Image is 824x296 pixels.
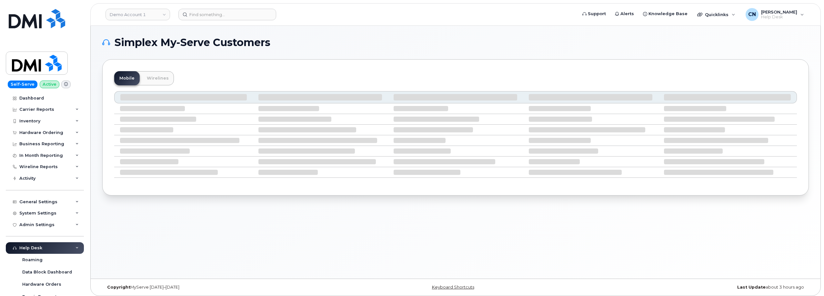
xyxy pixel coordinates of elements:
[737,285,766,290] strong: Last Update
[432,285,474,290] a: Keyboard Shortcuts
[573,285,809,290] div: about 3 hours ago
[102,285,338,290] div: MyServe [DATE]–[DATE]
[142,71,174,85] a: Wirelines
[115,38,270,47] span: Simplex My-Serve Customers
[114,71,140,85] a: Mobile
[107,285,130,290] strong: Copyright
